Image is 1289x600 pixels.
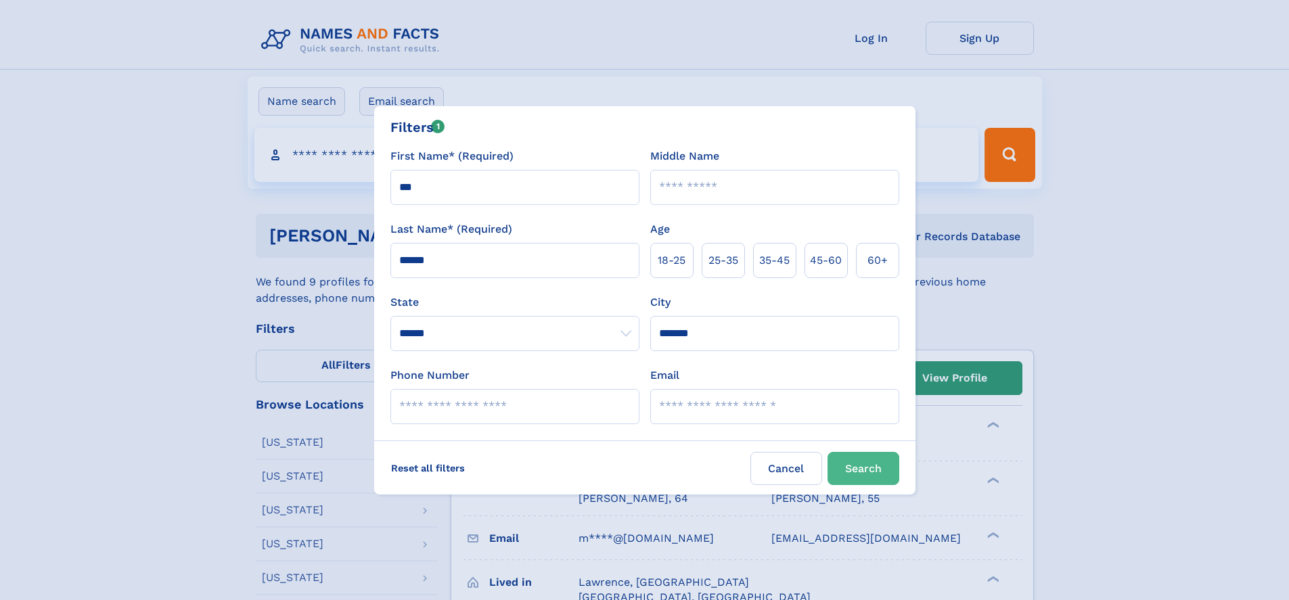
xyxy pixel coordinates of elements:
label: Cancel [750,452,822,485]
span: 25‑35 [708,252,738,269]
label: Email [650,367,679,384]
label: First Name* (Required) [390,148,514,164]
div: Filters [390,117,445,137]
span: 35‑45 [759,252,790,269]
label: Middle Name [650,148,719,164]
span: 45‑60 [810,252,842,269]
span: 18‑25 [658,252,685,269]
span: 60+ [867,252,888,269]
label: Last Name* (Required) [390,221,512,237]
label: Phone Number [390,367,470,384]
label: State [390,294,639,310]
label: City [650,294,671,310]
label: Age [650,221,670,237]
button: Search [828,452,899,485]
label: Reset all filters [382,452,474,484]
